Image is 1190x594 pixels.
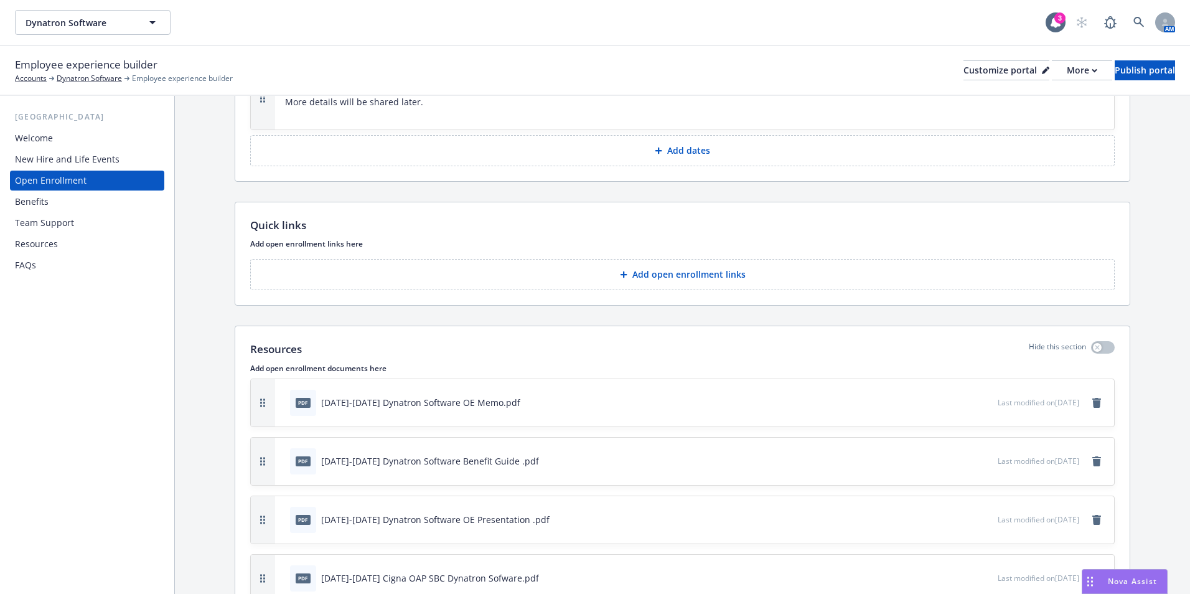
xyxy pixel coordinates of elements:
button: Add dates [250,135,1115,166]
button: Publish portal [1115,60,1175,80]
span: Employee experience builder [132,73,233,84]
p: Add open enrollment links here [250,238,1115,249]
a: Accounts [15,73,47,84]
button: preview file [982,396,993,409]
button: Nova Assist [1082,569,1168,594]
p: Hide this section [1029,341,1086,357]
button: Dynatron Software [15,10,171,35]
button: Customize portal [963,60,1049,80]
div: [DATE]-[DATE] Dynatron Software OE Memo.pdf [321,396,520,409]
a: New Hire and Life Events [10,149,164,169]
button: preview file [982,572,993,585]
button: More [1052,60,1112,80]
a: Team Support [10,213,164,233]
p: Resources [250,341,302,357]
p: Add open enrollment links [632,268,746,281]
div: Team Support [15,213,74,233]
button: download file [962,396,972,409]
div: Customize portal [963,61,1049,80]
a: remove [1089,454,1104,469]
div: Drag to move [1082,570,1098,593]
div: Resources [15,234,58,254]
p: Add open enrollment documents here [250,363,1115,374]
button: download file [962,572,972,585]
div: Benefits [15,192,49,212]
div: Open Enrollment [15,171,87,191]
a: Dynatron Software [57,73,122,84]
button: download file [962,513,972,526]
a: Open Enrollment [10,171,164,191]
div: More [1067,61,1097,80]
div: [DATE]-[DATE] Dynatron Software Benefit Guide .pdf [321,455,539,468]
a: Start snowing [1069,10,1094,35]
div: [DATE]-[DATE] Cigna OAP SBC Dynatron Sofware.pdf [321,572,539,585]
span: Last modified on [DATE] [998,514,1079,525]
a: remove [1089,512,1104,527]
span: pdf [296,456,311,466]
button: download file [962,455,972,468]
a: Welcome [10,128,164,148]
span: Dynatron Software [26,16,133,29]
div: [DATE]-[DATE] Dynatron Software OE Presentation .pdf [321,513,550,526]
button: Add open enrollment links [250,259,1115,290]
div: 3 [1054,12,1066,24]
span: pdf [296,573,311,583]
a: Resources [10,234,164,254]
div: [GEOGRAPHIC_DATA] [10,111,164,123]
a: FAQs [10,255,164,275]
div: New Hire and Life Events [15,149,119,169]
span: Last modified on [DATE] [998,397,1079,408]
span: Employee experience builder [15,57,157,73]
span: pdf [296,515,311,524]
div: Welcome [15,128,53,148]
span: Nova Assist [1108,576,1157,587]
span: pdf [296,398,311,407]
a: remove [1089,395,1104,410]
p: Add dates [667,144,710,157]
p: More details will be shared later. [285,95,1104,110]
a: Benefits [10,192,164,212]
span: Last modified on [DATE] [998,573,1079,583]
div: FAQs [15,255,36,275]
div: Publish portal [1115,61,1175,80]
button: preview file [982,455,993,468]
p: Quick links [250,217,306,233]
a: Search [1127,10,1151,35]
span: Last modified on [DATE] [998,456,1079,466]
a: Report a Bug [1098,10,1123,35]
button: preview file [982,513,993,526]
